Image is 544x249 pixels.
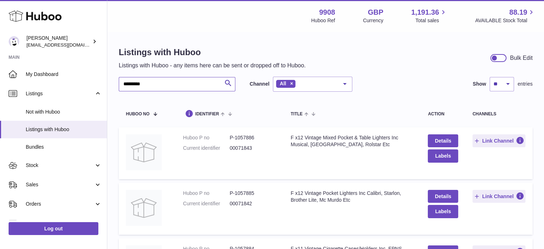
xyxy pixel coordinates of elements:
dd: P-1057885 [230,190,276,197]
div: F x12 Vintage Mixed Pocket & Table Lighters Inc Musical, [GEOGRAPHIC_DATA], Rolstar Etc [291,134,414,148]
dt: Current identifier [183,145,230,152]
span: identifier [195,112,219,116]
div: Huboo Ref [311,17,335,24]
img: F x12 Vintage Mixed Pocket & Table Lighters Inc Musical, Danmark, Rolstar Etc [126,134,162,170]
dd: 00071842 [230,200,276,207]
span: entries [518,81,533,87]
button: Link Channel [472,134,525,147]
span: Total sales [415,17,447,24]
span: Listings with Huboo [26,126,102,133]
span: [EMAIL_ADDRESS][DOMAIN_NAME] [26,42,105,48]
span: Huboo no [126,112,150,116]
div: channels [472,112,525,116]
span: Orders [26,201,94,207]
span: 1,191.36 [411,8,439,17]
span: Not with Huboo [26,109,102,115]
label: Channel [250,81,269,87]
a: Details [428,190,458,203]
span: AVAILABLE Stock Total [475,17,535,24]
h1: Listings with Huboo [119,47,306,58]
a: Log out [9,222,98,235]
dt: Huboo P no [183,134,230,141]
div: Currency [363,17,383,24]
label: Show [473,81,486,87]
img: internalAdmin-9908@internal.huboo.com [9,36,19,47]
span: 88.19 [509,8,527,17]
span: Link Channel [482,193,514,200]
a: 1,191.36 Total sales [411,8,447,24]
div: [PERSON_NAME] [26,35,91,48]
span: Bundles [26,144,102,150]
span: title [291,112,303,116]
div: F x12 Vintage Pocket Lighters Inc Calibri, Starlon, Brother Lite, Mc Murdo Etc [291,190,414,203]
strong: GBP [368,8,383,17]
span: Listings [26,90,94,97]
div: action [428,112,458,116]
span: Link Channel [482,138,514,144]
span: My Dashboard [26,71,102,78]
span: Stock [26,162,94,169]
strong: 9908 [319,8,335,17]
a: Details [428,134,458,147]
span: Sales [26,181,94,188]
button: Link Channel [472,190,525,203]
dd: P-1057886 [230,134,276,141]
img: F x12 Vintage Pocket Lighters Inc Calibri, Starlon, Brother Lite, Mc Murdo Etc [126,190,162,226]
button: Labels [428,205,458,218]
span: Usage [26,220,102,227]
dt: Huboo P no [183,190,230,197]
span: All [280,81,286,86]
div: Bulk Edit [510,54,533,62]
dt: Current identifier [183,200,230,207]
dd: 00071843 [230,145,276,152]
a: 88.19 AVAILABLE Stock Total [475,8,535,24]
p: Listings with Huboo - any items here can be sent or dropped off to Huboo. [119,62,306,70]
button: Labels [428,149,458,162]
